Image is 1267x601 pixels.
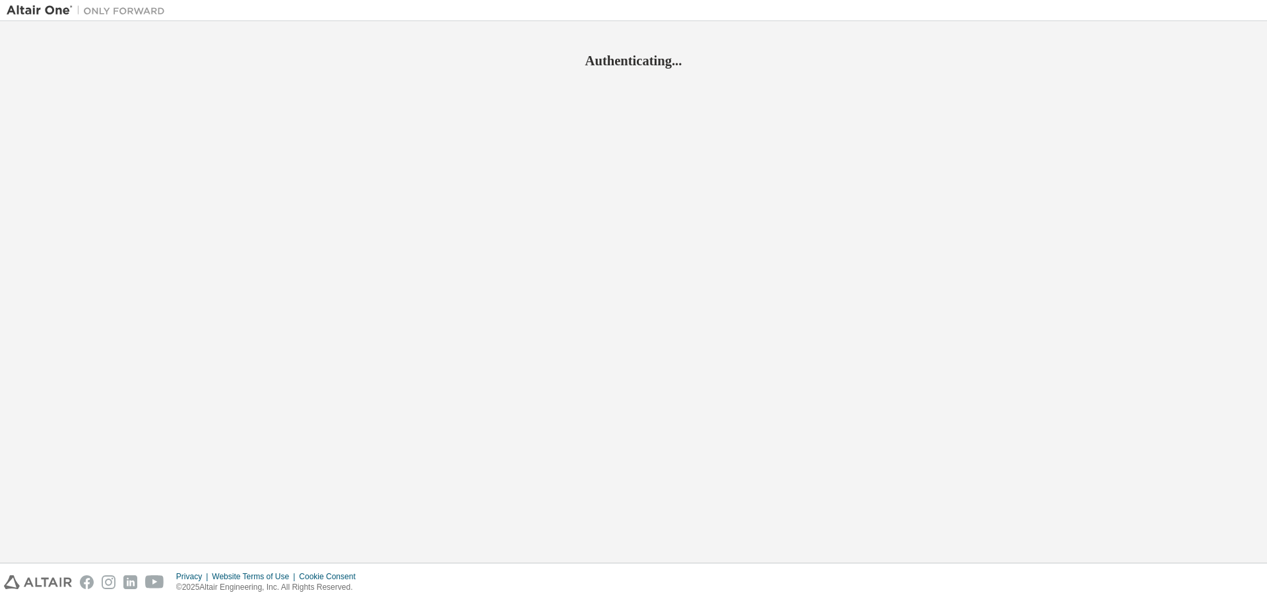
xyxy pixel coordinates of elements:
div: Cookie Consent [299,571,363,582]
img: Altair One [7,4,172,17]
img: linkedin.svg [123,575,137,589]
div: Website Terms of Use [212,571,299,582]
img: instagram.svg [102,575,115,589]
p: © 2025 Altair Engineering, Inc. All Rights Reserved. [176,582,364,593]
img: altair_logo.svg [4,575,72,589]
img: youtube.svg [145,575,164,589]
img: facebook.svg [80,575,94,589]
div: Privacy [176,571,212,582]
h2: Authenticating... [7,52,1260,69]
